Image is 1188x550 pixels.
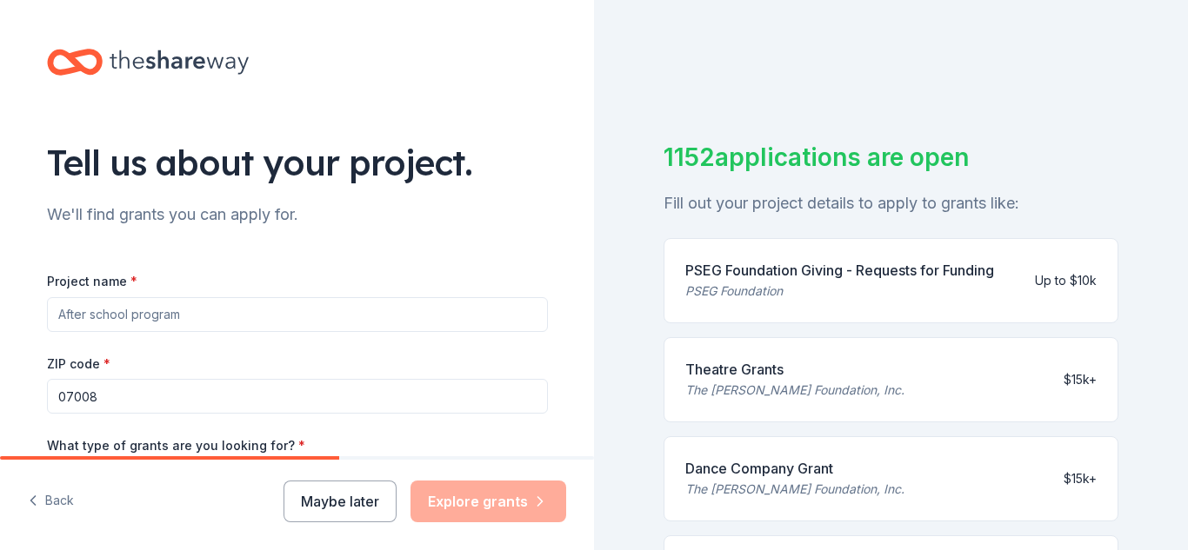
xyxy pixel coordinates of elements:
input: 12345 (U.S. only) [47,379,548,414]
button: Maybe later [284,480,397,522]
button: Back [28,483,74,520]
div: Dance Company Grant [685,458,904,479]
div: We'll find grants you can apply for. [47,201,548,229]
div: 1152 applications are open [664,139,1118,176]
div: Tell us about your project. [47,138,548,187]
div: Fill out your project details to apply to grants like: [664,189,1118,217]
label: What type of grants are you looking for? [47,437,305,454]
div: Up to $10k [1035,270,1097,291]
label: Project name [47,273,137,290]
div: $15k+ [1064,468,1097,489]
input: After school program [47,297,548,332]
div: $15k+ [1064,369,1097,390]
div: The [PERSON_NAME] Foundation, Inc. [685,479,904,500]
div: PSEG Foundation Giving - Requests for Funding [685,260,994,281]
div: PSEG Foundation [685,281,994,302]
div: The [PERSON_NAME] Foundation, Inc. [685,380,904,401]
label: ZIP code [47,355,110,373]
div: Theatre Grants [685,359,904,380]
